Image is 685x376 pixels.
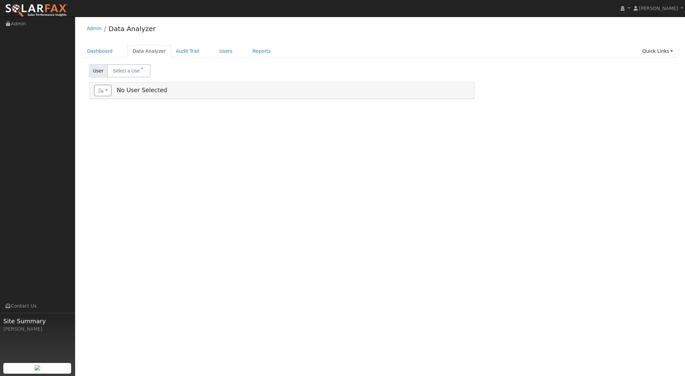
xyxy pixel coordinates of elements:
span: [PERSON_NAME] [639,6,678,11]
a: Users [214,45,238,57]
a: Admin [87,26,102,31]
a: Data Analyzer [108,25,156,33]
a: Data Analyzer [128,45,171,57]
img: SolarFax [5,4,68,18]
input: Select a User [107,64,151,77]
img: retrieve [35,365,40,370]
span: Site Summary [3,317,71,326]
span: User [89,64,107,77]
a: Dashboard [82,45,118,57]
div: [PERSON_NAME] [3,326,71,333]
h5: No User Selected [94,85,470,96]
a: Reports [248,45,276,57]
a: Quick Links [637,45,678,57]
a: Audit Trail [171,45,204,57]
